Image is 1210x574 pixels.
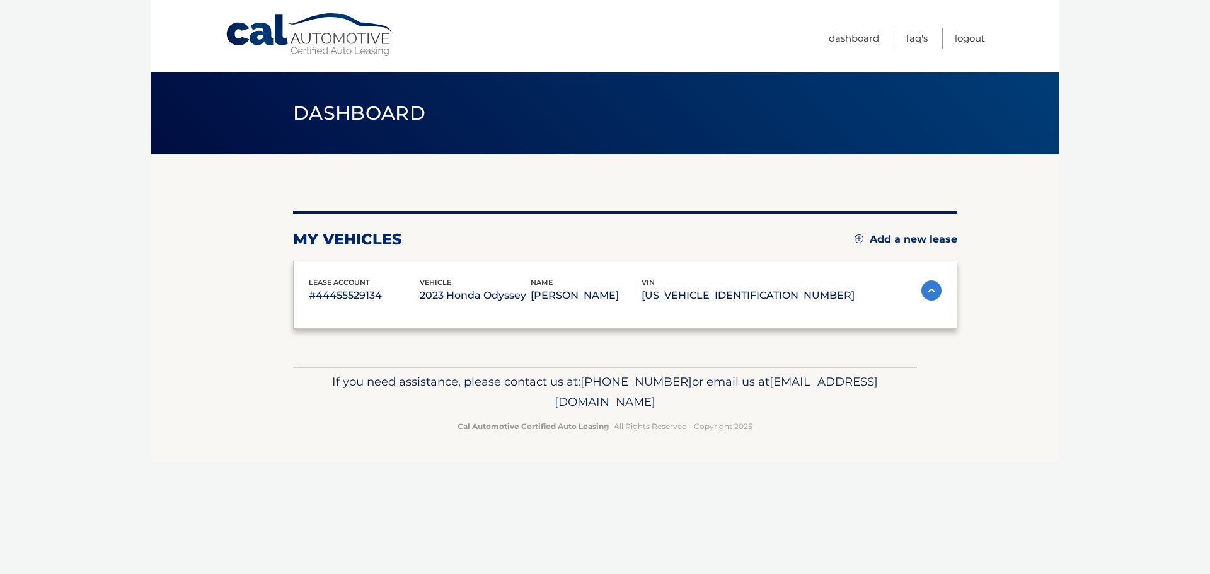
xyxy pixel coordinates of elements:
[420,287,531,304] p: 2023 Honda Odyssey
[293,101,425,125] span: Dashboard
[309,278,370,287] span: lease account
[906,28,928,49] a: FAQ's
[301,372,909,412] p: If you need assistance, please contact us at: or email us at
[580,374,692,389] span: [PHONE_NUMBER]
[458,422,609,431] strong: Cal Automotive Certified Auto Leasing
[955,28,985,49] a: Logout
[420,278,451,287] span: vehicle
[531,287,642,304] p: [PERSON_NAME]
[531,278,553,287] span: name
[225,13,395,57] a: Cal Automotive
[309,287,420,304] p: #44455529134
[855,233,957,246] a: Add a new lease
[829,28,879,49] a: Dashboard
[293,230,402,249] h2: my vehicles
[642,287,855,304] p: [US_VEHICLE_IDENTIFICATION_NUMBER]
[301,420,909,433] p: - All Rights Reserved - Copyright 2025
[642,278,655,287] span: vin
[555,374,878,409] span: [EMAIL_ADDRESS][DOMAIN_NAME]
[855,234,863,243] img: add.svg
[921,280,942,301] img: accordion-active.svg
